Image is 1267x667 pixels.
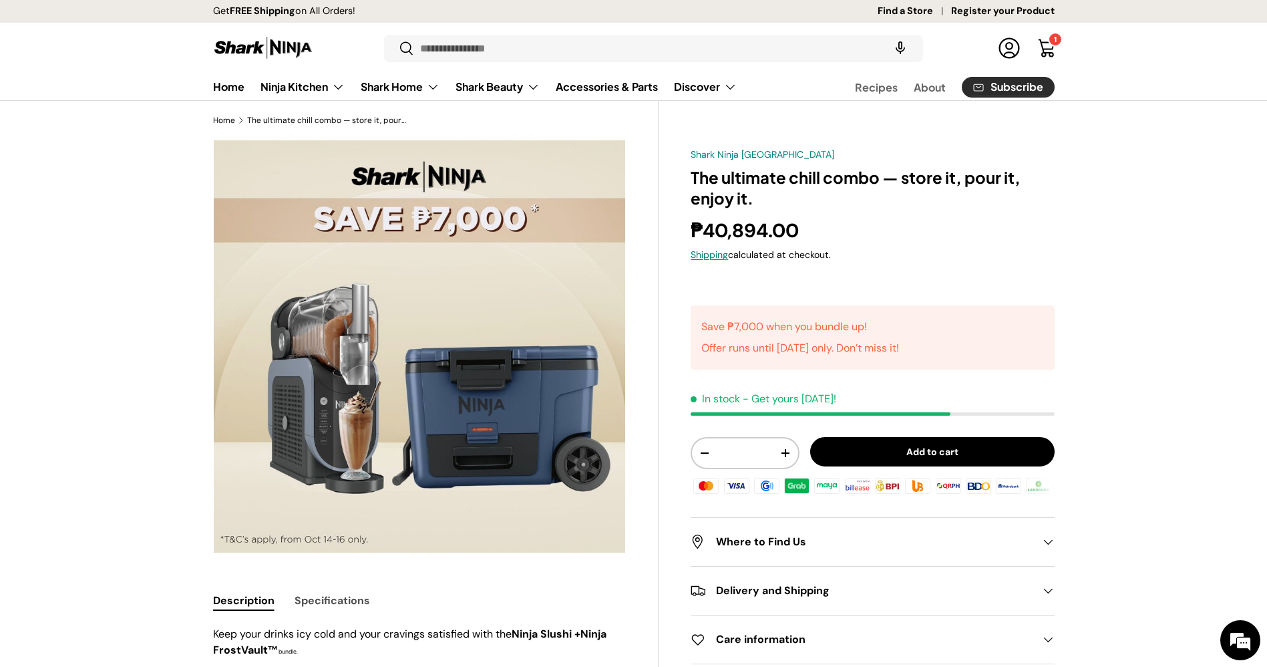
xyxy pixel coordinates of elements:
summary: Where to Find Us [691,518,1054,566]
a: Shark Home [361,74,439,100]
strong: Ninja Slushi + [213,627,606,657]
img: grabpay [782,476,811,496]
img: metrobank [994,476,1023,496]
nav: Primary [213,74,737,100]
h1: The ultimate chill combo — store it, pour it, enjoy it. [691,167,1054,209]
p: - Get yours [DATE]! [743,392,836,406]
button: Add to cart [810,437,1055,467]
div: calculated at checkout. [691,248,1054,262]
speech-search-button: Search by voice [879,33,922,63]
a: About [914,74,946,100]
summary: Care information [691,616,1054,664]
span: 1 [1054,35,1057,44]
span: bundle. [279,648,298,656]
img: bdo [964,476,993,496]
img: landbank [1024,476,1053,496]
media-gallery: Gallery Viewer [213,140,626,553]
summary: Shark Beauty [447,74,548,100]
summary: Shark Home [353,74,447,100]
img: bpi [873,476,902,496]
a: Shark Ninja [GEOGRAPHIC_DATA] [691,148,834,160]
summary: Delivery and Shipping [691,567,1054,615]
a: Subscribe [962,77,1055,98]
span: In stock [691,392,740,406]
img: gcash [752,476,781,496]
img: billease [843,476,872,496]
a: Shark Beauty [456,74,540,100]
a: Accessories & Parts [556,74,658,100]
img: maya [812,476,842,496]
img: Shark Ninja Philippines [213,35,313,61]
button: Description [213,585,275,616]
img: master [691,476,721,496]
span: Ninja FrostVault™ [213,627,606,657]
a: Discover [674,74,737,100]
h2: Where to Find Us [691,534,1033,550]
h2: Delivery and Shipping [691,583,1033,599]
summary: Discover [666,74,745,100]
img: visa [721,476,751,496]
summary: Ninja Kitchen [252,74,353,100]
strong: FREE Shipping [230,5,295,17]
button: Specifications [295,585,370,616]
h2: Care information [691,632,1033,648]
span: Subscribe [990,82,1043,92]
a: Shipping [691,249,728,261]
p: Offer runs until [DATE] only. Don’t miss it! [701,340,899,356]
strong: ₱40,894.00 [691,218,802,243]
a: Home [213,116,235,124]
img: ubp [903,476,932,496]
a: Find a Store [878,4,951,19]
nav: Secondary [823,74,1055,100]
p: Get on All Orders! [213,4,355,19]
img: qrph [933,476,962,496]
a: Recipes [855,74,898,100]
a: Register your Product [951,4,1055,19]
a: Home [213,74,244,100]
nav: Breadcrumbs [213,114,659,126]
a: The ultimate chill combo — store it, pour it, enjoy it. [247,116,407,124]
a: Ninja Kitchen [260,74,345,100]
p: Keep your drinks icy cold and your cravings satisfied with the [213,626,626,658]
p: Save ₱7,000 when you bundle up! [701,319,899,335]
